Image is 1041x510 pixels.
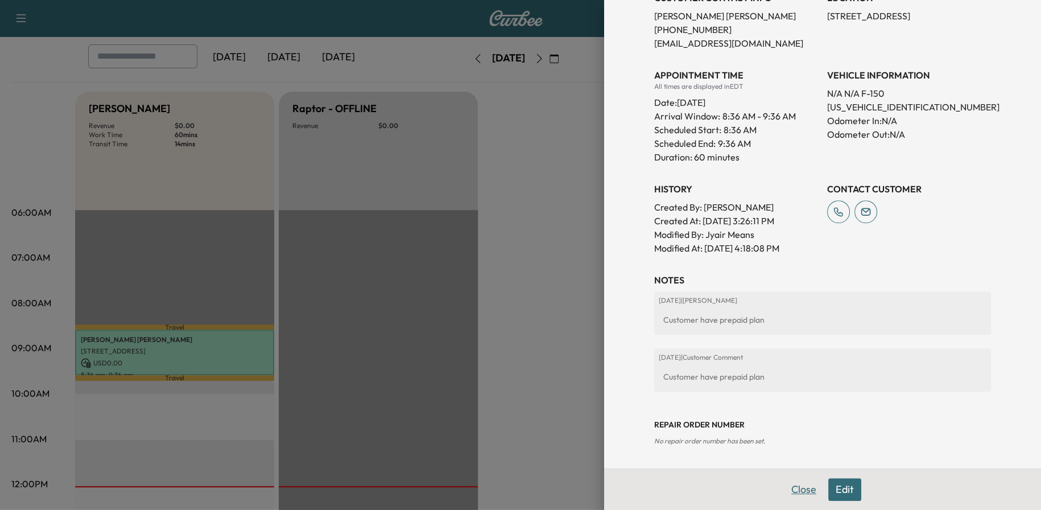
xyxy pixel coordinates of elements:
p: [STREET_ADDRESS] [827,9,991,23]
p: Modified At : [DATE] 4:18:08 PM [654,241,818,255]
p: Scheduled Start: [654,123,721,137]
p: 9:36 AM [718,137,751,150]
p: [EMAIL_ADDRESS][DOMAIN_NAME] [654,36,818,50]
p: Odometer Out: N/A [827,127,991,141]
p: Created At : [DATE] 3:26:11 PM [654,214,818,228]
h3: NOTES [654,273,991,287]
p: [DATE] | Customer Comment [659,353,986,362]
h3: APPOINTMENT TIME [654,68,818,82]
h3: Repair Order number [654,419,991,430]
p: N/A N/A F-150 [827,87,991,100]
h3: History [654,182,818,196]
p: Arrival Window: [654,109,818,123]
p: 8:36 AM [724,123,757,137]
p: Scheduled End: [654,137,716,150]
p: [DATE] | [PERSON_NAME] [659,296,986,305]
div: Date: [DATE] [654,91,818,109]
p: Odometer In: N/A [827,114,991,127]
p: Duration: 60 minutes [654,150,818,164]
h3: CONTACT CUSTOMER [827,182,991,196]
p: Modified By : Jyair Means [654,228,818,241]
button: Edit [828,478,861,501]
span: No repair order number has been set. [654,437,765,445]
span: 8:36 AM - 9:36 AM [722,109,796,123]
div: All times are displayed in EDT [654,82,818,91]
p: [PHONE_NUMBER] [654,23,818,36]
div: Customer have prepaid plan [659,367,986,387]
div: Customer have prepaid plan [659,310,986,330]
p: Created By : [PERSON_NAME] [654,200,818,214]
p: [PERSON_NAME] [PERSON_NAME] [654,9,818,23]
p: [US_VEHICLE_IDENTIFICATION_NUMBER] [827,100,991,114]
button: Close [784,478,824,501]
h3: VEHICLE INFORMATION [827,68,991,82]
